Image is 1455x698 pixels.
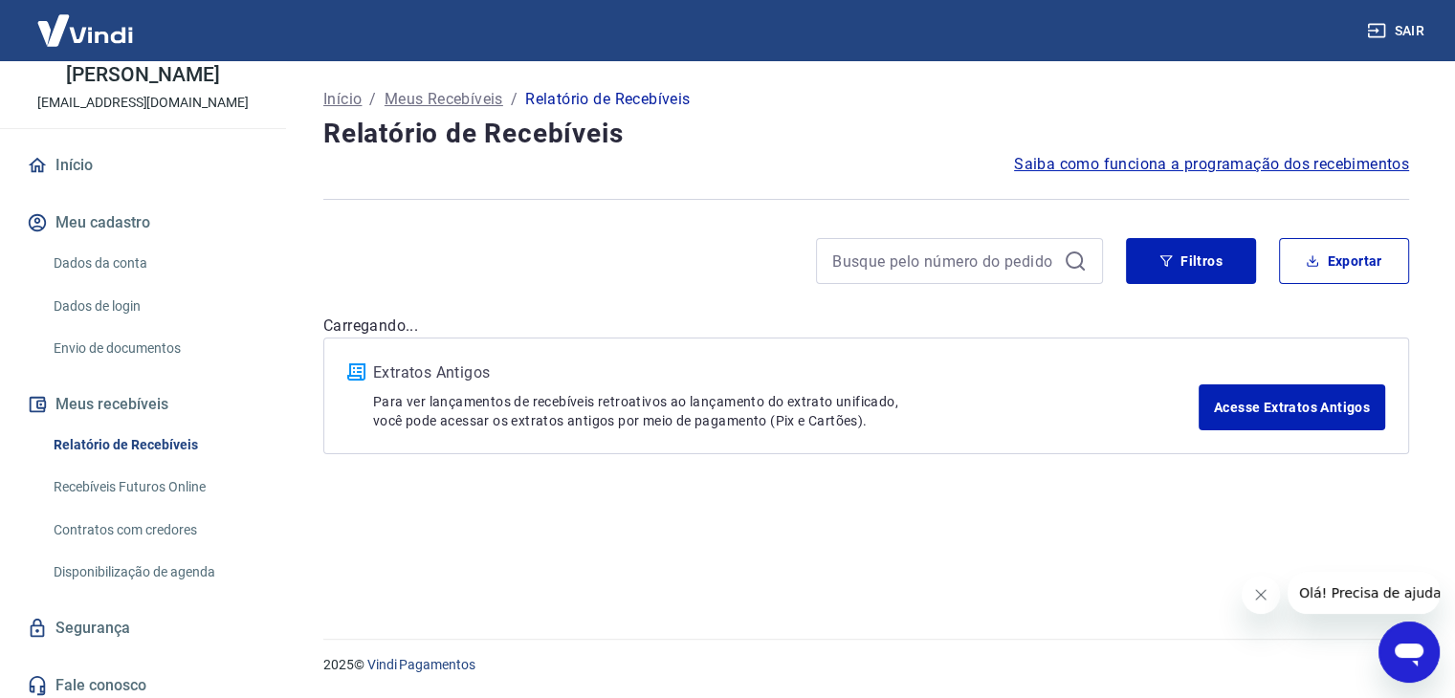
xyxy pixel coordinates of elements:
a: Dados de login [46,287,263,326]
img: Vindi [23,1,147,59]
p: Para ver lançamentos de recebíveis retroativos ao lançamento do extrato unificado, você pode aces... [373,392,1199,430]
a: Envio de documentos [46,329,263,368]
iframe: Botão para abrir a janela de mensagens [1378,622,1440,683]
button: Sair [1363,13,1432,49]
button: Meus recebíveis [23,383,263,425]
p: 2025 © [323,655,1409,675]
p: Carregando... [323,315,1409,338]
h4: Relatório de Recebíveis [323,115,1409,153]
iframe: Fechar mensagem [1242,576,1280,614]
a: Contratos com credores [46,511,263,550]
a: Saiba como funciona a programação dos recebimentos [1014,153,1409,176]
a: Segurança [23,607,263,649]
p: [EMAIL_ADDRESS][DOMAIN_NAME] [37,93,249,113]
a: Início [323,88,362,111]
input: Busque pelo número do pedido [832,247,1056,275]
button: Exportar [1279,238,1409,284]
a: Meus Recebíveis [385,88,503,111]
button: Meu cadastro [23,202,263,244]
a: Disponibilização de agenda [46,553,263,592]
p: Relatório de Recebíveis [525,88,690,111]
a: Dados da conta [46,244,263,283]
p: [PERSON_NAME] [66,65,219,85]
a: Recebíveis Futuros Online [46,468,263,507]
a: Acesse Extratos Antigos [1199,384,1385,430]
p: Extratos Antigos [373,361,1199,384]
a: Relatório de Recebíveis [46,425,263,465]
a: Vindi Pagamentos [367,657,475,672]
p: / [511,88,518,111]
button: Filtros [1126,238,1256,284]
p: / [369,88,376,111]
a: Início [23,144,263,186]
img: ícone [347,363,365,381]
iframe: Mensagem da empresa [1288,572,1440,614]
span: Olá! Precisa de ajuda? [11,13,161,29]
